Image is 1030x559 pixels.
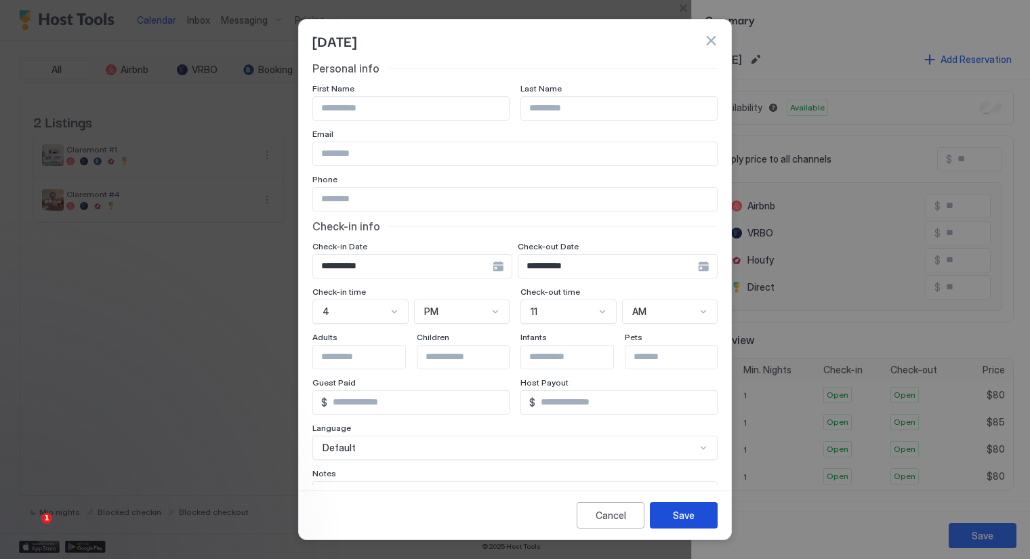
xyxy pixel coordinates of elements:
span: Check-in Date [312,241,367,251]
span: Notes [312,468,336,478]
input: Input Field [535,391,717,414]
input: Input Field [313,255,493,278]
span: Email [312,129,333,139]
input: Input Field [518,255,698,278]
input: Input Field [313,346,424,369]
div: Save [673,508,695,522]
span: PM [424,306,438,318]
span: Last Name [520,83,562,94]
iframe: Intercom live chat [14,513,46,545]
div: Cancel [596,508,626,522]
span: Check-in time [312,287,366,297]
input: Input Field [327,391,509,414]
input: Input Field [313,188,717,211]
button: Cancel [577,502,644,529]
span: Check-out time [520,287,580,297]
span: 4 [323,306,329,318]
input: Input Field [521,97,717,120]
input: Input Field [313,97,509,120]
span: Pets [625,332,642,342]
span: First Name [312,83,354,94]
span: AM [632,306,646,318]
span: Adults [312,332,337,342]
span: Host Payout [520,377,569,388]
span: $ [529,396,535,409]
span: $ [321,396,327,409]
button: Save [650,502,718,529]
input: Input Field [625,346,737,369]
span: Check-in info [312,220,380,233]
input: Input Field [417,346,529,369]
span: 1 [41,513,52,524]
span: Language [312,423,351,433]
span: Guest Paid [312,377,356,388]
span: Infants [520,332,547,342]
span: Check-out Date [518,241,579,251]
span: Personal info [312,62,379,75]
iframe: Intercom notifications message [10,428,281,522]
span: [DATE] [312,30,356,51]
input: Input Field [521,346,632,369]
textarea: Input Field [313,482,717,548]
input: Input Field [313,142,717,165]
span: Phone [312,174,337,184]
span: Default [323,442,356,454]
span: 11 [531,306,537,318]
span: Children [417,332,449,342]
